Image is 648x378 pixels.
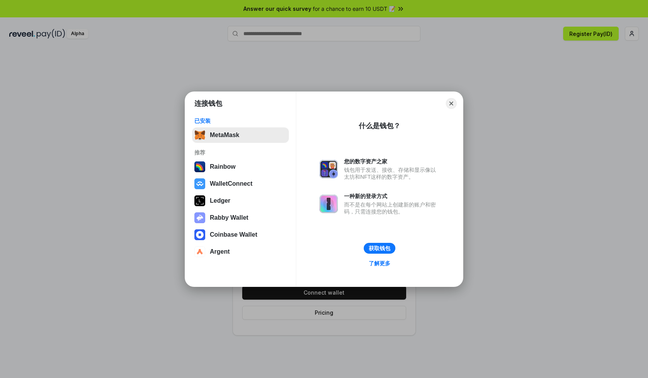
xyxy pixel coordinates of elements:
[194,195,205,206] img: svg+xml,%3Csvg%20xmlns%3D%22http%3A%2F%2Fwww.w3.org%2F2000%2Fsvg%22%20width%3D%2228%22%20height%3...
[210,231,257,238] div: Coinbase Wallet
[192,210,289,225] button: Rabby Wallet
[319,160,338,178] img: svg+xml,%3Csvg%20xmlns%3D%22http%3A%2F%2Fwww.w3.org%2F2000%2Fsvg%22%20fill%3D%22none%22%20viewBox...
[364,258,395,268] a: 了解更多
[194,149,287,156] div: 推荐
[344,201,440,215] div: 而不是在每个网站上创建新的账户和密码，只需连接您的钱包。
[210,248,230,255] div: Argent
[194,229,205,240] img: svg+xml,%3Csvg%20width%3D%2228%22%20height%3D%2228%22%20viewBox%3D%220%200%2028%2028%22%20fill%3D...
[344,166,440,180] div: 钱包用于发送、接收、存储和显示像以太坊和NFT这样的数字资产。
[194,130,205,141] img: svg+xml,%3Csvg%20fill%3D%22none%22%20height%3D%2233%22%20viewBox%3D%220%200%2035%2033%22%20width%...
[359,121,400,131] div: 什么是钱包？
[192,159,289,175] button: Rainbow
[194,246,205,257] img: svg+xml,%3Csvg%20width%3D%2228%22%20height%3D%2228%22%20viewBox%3D%220%200%2028%2028%22%20fill%3D...
[194,117,287,124] div: 已安装
[192,127,289,143] button: MetaMask
[319,195,338,213] img: svg+xml,%3Csvg%20xmlns%3D%22http%3A%2F%2Fwww.w3.org%2F2000%2Fsvg%22%20fill%3D%22none%22%20viewBox...
[194,161,205,172] img: svg+xml,%3Csvg%20width%3D%22120%22%20height%3D%22120%22%20viewBox%3D%220%200%20120%20120%22%20fil...
[210,197,230,204] div: Ledger
[210,163,236,170] div: Rainbow
[369,245,390,252] div: 获取钱包
[210,180,253,187] div: WalletConnect
[344,193,440,200] div: 一种新的登录方式
[344,158,440,165] div: 您的数字资产之家
[192,193,289,208] button: Ledger
[194,178,205,189] img: svg+xml,%3Csvg%20width%3D%2228%22%20height%3D%2228%22%20viewBox%3D%220%200%2028%2028%22%20fill%3D...
[210,132,239,139] div: MetaMask
[194,212,205,223] img: svg+xml,%3Csvg%20xmlns%3D%22http%3A%2F%2Fwww.w3.org%2F2000%2Fsvg%22%20fill%3D%22none%22%20viewBox...
[194,99,222,108] h1: 连接钱包
[446,98,457,109] button: Close
[369,260,390,267] div: 了解更多
[192,227,289,242] button: Coinbase Wallet
[364,243,395,254] button: 获取钱包
[192,244,289,259] button: Argent
[192,176,289,192] button: WalletConnect
[210,214,248,221] div: Rabby Wallet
